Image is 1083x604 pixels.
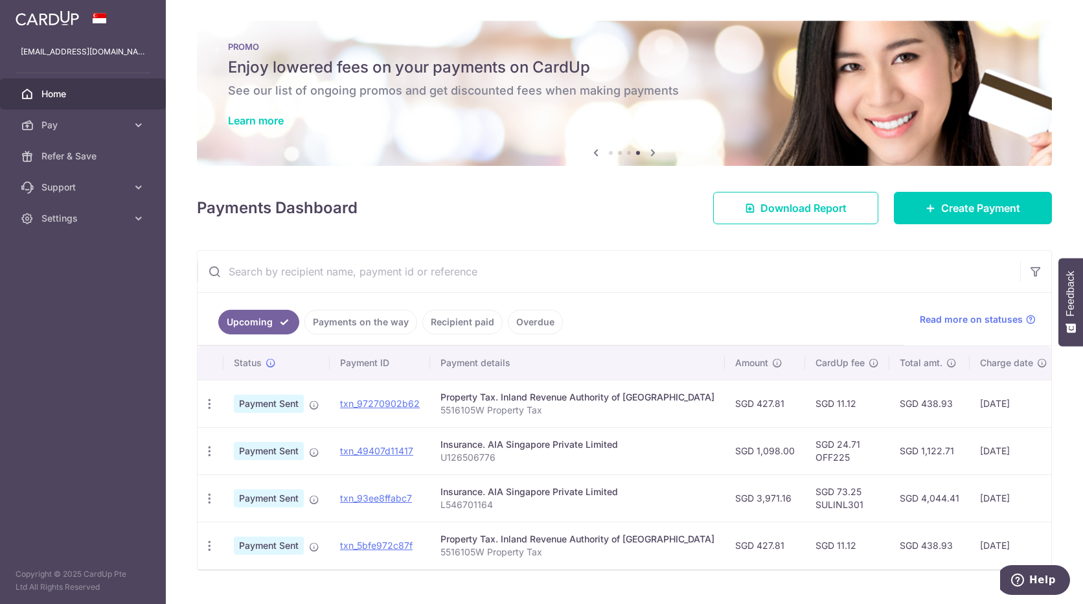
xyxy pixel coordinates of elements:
span: Amount [735,356,768,369]
span: Read more on statuses [920,313,1023,326]
button: Feedback - Show survey [1058,258,1083,346]
td: [DATE] [970,427,1058,474]
span: CardUp fee [815,356,865,369]
span: Download Report [760,200,847,216]
span: Support [41,181,127,194]
img: CardUp [16,10,79,26]
td: [DATE] [970,380,1058,427]
td: SGD 438.93 [889,522,970,569]
a: Read more on statuses [920,313,1036,326]
span: Home [41,87,127,100]
a: txn_97270902b62 [340,398,420,409]
td: SGD 4,044.41 [889,474,970,522]
input: Search by recipient name, payment id or reference [198,251,1020,292]
td: SGD 427.81 [725,380,805,427]
td: SGD 11.12 [805,522,889,569]
td: SGD 427.81 [725,522,805,569]
span: Feedback [1065,271,1077,316]
a: Upcoming [218,310,299,334]
iframe: Opens a widget where you can find more information [1000,565,1070,598]
span: Payment Sent [234,395,304,413]
p: [EMAIL_ADDRESS][DOMAIN_NAME] [21,45,145,58]
span: Pay [41,119,127,132]
th: Payment ID [330,346,430,380]
span: Charge date [980,356,1033,369]
h5: Enjoy lowered fees on your payments on CardUp [228,57,1021,78]
td: SGD 438.93 [889,380,970,427]
td: SGD 11.12 [805,380,889,427]
span: Status [234,356,262,369]
div: Property Tax. Inland Revenue Authority of [GEOGRAPHIC_DATA] [440,533,714,546]
a: txn_5bfe972c87f [340,540,413,551]
a: Recipient paid [422,310,503,334]
span: Refer & Save [41,150,127,163]
span: Payment Sent [234,537,304,555]
td: SGD 24.71 OFF225 [805,427,889,474]
a: Create Payment [894,192,1052,224]
a: Overdue [508,310,563,334]
div: Property Tax. Inland Revenue Authority of [GEOGRAPHIC_DATA] [440,391,714,404]
p: PROMO [228,41,1021,52]
td: SGD 1,098.00 [725,427,805,474]
a: txn_93ee8ffabc7 [340,493,412,504]
span: Create Payment [941,200,1020,216]
img: Latest Promos banner [197,21,1052,166]
div: Insurance. AIA Singapore Private Limited [440,438,714,451]
a: Download Report [713,192,878,224]
a: Payments on the way [304,310,417,334]
p: 5516105W Property Tax [440,546,714,559]
p: 5516105W Property Tax [440,404,714,417]
td: SGD 3,971.16 [725,474,805,522]
div: Insurance. AIA Singapore Private Limited [440,485,714,498]
span: Total amt. [900,356,942,369]
td: SGD 73.25 SULINL301 [805,474,889,522]
a: Learn more [228,114,284,127]
span: Payment Sent [234,489,304,507]
td: SGD 1,122.71 [889,427,970,474]
h6: See our list of ongoing promos and get discounted fees when making payments [228,83,1021,99]
th: Payment details [430,346,725,380]
span: Payment Sent [234,442,304,460]
a: txn_49407d11417 [340,445,413,456]
td: [DATE] [970,474,1058,522]
h4: Payments Dashboard [197,196,358,220]
td: [DATE] [970,522,1058,569]
span: Settings [41,212,127,225]
p: L546701164 [440,498,714,511]
p: U126506776 [440,451,714,464]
